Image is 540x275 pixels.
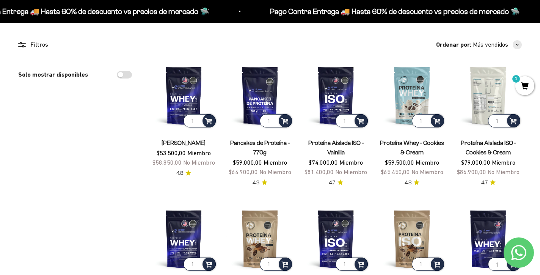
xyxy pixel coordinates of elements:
a: 4.34.3 de 5.0 estrellas [253,179,267,187]
a: [PERSON_NAME] [162,140,206,146]
span: Miembro [264,159,287,166]
span: 4.7 [329,179,335,187]
span: $58.850,00 [152,159,182,166]
span: 4.3 [253,179,259,187]
span: No Miembro [335,168,367,175]
span: No Miembro [183,159,215,166]
label: Solo mostrar disponibles [18,70,88,80]
button: Más vendidos [473,40,522,50]
a: Proteína Aislada ISO - Cookies & Cream [461,140,516,156]
span: $59.500,00 [385,159,414,166]
a: 4.74.7 de 5.0 estrellas [481,179,496,187]
span: $79.000,00 [461,159,490,166]
span: No Miembro [259,168,291,175]
span: Más vendidos [473,40,508,50]
img: Proteína Aislada ISO - Cookies & Cream [455,62,522,129]
span: 4.8 [405,179,411,187]
span: 4.8 [176,169,183,178]
a: Proteína Whey - Cookies & Cream [380,140,444,156]
span: Ordenar por: [436,40,471,50]
span: 4.7 [481,179,488,187]
span: $59.000,00 [233,159,262,166]
span: Miembro [416,159,439,166]
a: 1 [515,82,534,91]
a: 4.84.8 de 5.0 estrellas [176,169,191,178]
span: $86.900,00 [457,168,486,175]
span: $64.900,00 [229,168,258,175]
span: Miembro [339,159,363,166]
span: $81.400,00 [305,168,334,175]
a: Pancakes de Proteína - 770g [230,140,290,156]
span: No Miembro [488,168,520,175]
a: Proteína Aislada ISO - Vainilla [308,140,364,156]
p: Pago Contra Entrega 🚚 Hasta 60% de descuento vs precios de mercado 🛸 [270,5,520,17]
span: $65.450,00 [381,168,410,175]
mark: 1 [512,74,521,83]
span: Miembro [492,159,515,166]
span: No Miembro [411,168,443,175]
a: 4.74.7 de 5.0 estrellas [329,179,343,187]
span: Miembro [187,149,211,156]
a: 4.84.8 de 5.0 estrellas [405,179,419,187]
span: $74.000,00 [309,159,338,166]
div: Filtros [18,40,132,50]
span: $53.500,00 [157,149,186,156]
